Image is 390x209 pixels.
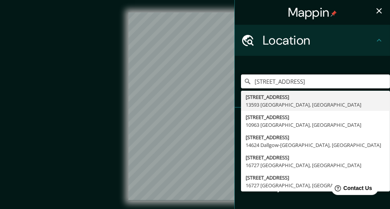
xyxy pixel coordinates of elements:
div: 13593 [GEOGRAPHIC_DATA], [GEOGRAPHIC_DATA] [246,101,385,109]
div: [STREET_ADDRESS] [246,133,385,141]
iframe: Help widget launcher [321,179,381,200]
input: Pick your city or area [241,74,390,88]
h4: Mappin [288,5,337,20]
div: [STREET_ADDRESS] [246,174,385,181]
div: 10963 [GEOGRAPHIC_DATA], [GEOGRAPHIC_DATA] [246,121,385,129]
div: Location [235,25,390,56]
div: [STREET_ADDRESS] [246,154,385,161]
div: [STREET_ADDRESS] [246,93,385,101]
canvas: Map [128,12,262,200]
div: 16727 [GEOGRAPHIC_DATA], [GEOGRAPHIC_DATA] [246,161,385,169]
div: Pins [235,108,390,139]
div: 16727 [GEOGRAPHIC_DATA], [GEOGRAPHIC_DATA] [246,181,385,189]
h4: Location [263,33,374,48]
div: [STREET_ADDRESS] [246,113,385,121]
div: Style [235,139,390,170]
div: 14624 Dallgow-[GEOGRAPHIC_DATA], [GEOGRAPHIC_DATA] [246,141,385,149]
img: pin-icon.png [331,10,337,17]
h4: Layout [263,178,374,193]
div: Layout [235,170,390,201]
